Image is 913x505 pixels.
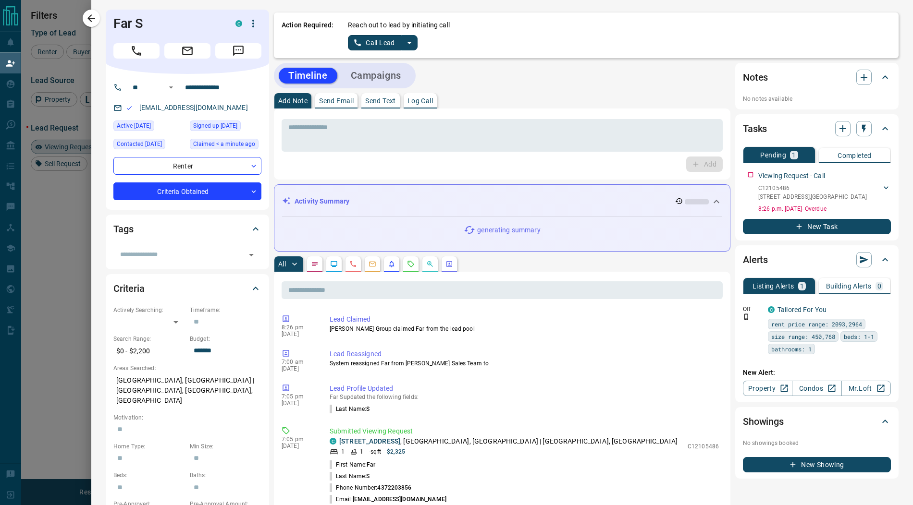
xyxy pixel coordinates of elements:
[339,436,678,446] p: , [GEOGRAPHIC_DATA], [GEOGRAPHIC_DATA] | [GEOGRAPHIC_DATA], [GEOGRAPHIC_DATA]
[743,410,891,433] div: Showings
[777,306,827,313] a: Tailored For You
[113,413,261,422] p: Motivation:
[367,461,375,468] span: Far
[743,252,768,267] h2: Alerts
[282,443,315,449] p: [DATE]
[126,105,133,111] svg: Email Valid
[113,120,185,134] div: Tue Aug 12 2025
[193,121,237,131] span: Signed up [DATE]
[113,343,185,359] p: $0 - $2,200
[193,139,255,149] span: Claimed < a minute ago
[330,384,719,394] p: Lead Profile Updated
[348,35,401,50] button: Call Lead
[190,335,261,343] p: Budget:
[113,182,261,200] div: Criteria Obtained
[877,283,881,289] p: 0
[330,349,719,359] p: Lead Reassigned
[113,43,160,59] span: Call
[330,405,370,413] p: Last Name :
[366,406,370,412] span: S
[245,248,258,262] button: Open
[760,152,786,158] p: Pending
[282,393,315,400] p: 7:05 pm
[743,368,891,378] p: New Alert:
[113,281,145,296] h2: Criteria
[282,324,315,331] p: 8:26 pm
[743,70,768,85] h2: Notes
[113,157,261,175] div: Renter
[282,400,315,407] p: [DATE]
[407,260,415,268] svg: Requests
[743,313,750,320] svg: Push Notification Only
[341,447,345,456] p: 1
[113,335,185,343] p: Search Range:
[445,260,453,268] svg: Agent Actions
[339,437,400,445] a: [STREET_ADDRESS]
[743,305,762,313] p: Off
[758,182,891,203] div: C12105486[STREET_ADDRESS],[GEOGRAPHIC_DATA]
[330,483,412,492] p: Phone Number:
[349,260,357,268] svg: Calls
[295,196,349,206] p: Activity Summary
[369,260,376,268] svg: Emails
[743,219,891,234] button: New Task
[165,82,177,93] button: Open
[330,314,719,325] p: Lead Claimed
[282,331,315,337] p: [DATE]
[117,139,162,149] span: Contacted [DATE]
[743,248,891,271] div: Alerts
[117,121,151,131] span: Active [DATE]
[190,442,261,451] p: Min Size:
[330,426,719,436] p: Submitted Viewing Request
[743,66,891,89] div: Notes
[407,97,433,104] p: Log Call
[164,43,210,59] span: Email
[353,496,446,503] span: [EMAIL_ADDRESS][DOMAIN_NAME]
[743,95,891,103] p: No notes available
[388,260,395,268] svg: Listing Alerts
[743,457,891,472] button: New Showing
[688,442,719,451] p: C12105486
[330,472,370,481] p: Last Name:
[743,117,891,140] div: Tasks
[215,43,261,59] span: Message
[278,97,308,104] p: Add Note
[113,139,185,152] div: Wed Jul 28 2021
[278,261,286,267] p: All
[113,442,185,451] p: Home Type:
[377,484,411,491] span: 4372203856
[190,120,261,134] div: Mon Oct 29 2018
[330,359,719,368] p: System reassigned Far from [PERSON_NAME] Sales Team to
[360,447,363,456] p: 1
[282,192,722,210] div: Activity Summary
[190,306,261,314] p: Timeframe:
[113,373,261,409] p: [GEOGRAPHIC_DATA], [GEOGRAPHIC_DATA] | [GEOGRAPHIC_DATA], [GEOGRAPHIC_DATA], [GEOGRAPHIC_DATA]
[113,306,185,314] p: Actively Searching:
[426,260,434,268] svg: Opportunities
[235,20,242,27] div: condos.ca
[190,471,261,480] p: Baths:
[758,171,825,181] p: Viewing Request - Call
[279,68,337,84] button: Timeline
[758,204,891,213] p: 8:26 p.m. [DATE] - Overdue
[792,381,841,396] a: Condos
[113,471,185,480] p: Beds:
[800,283,804,289] p: 1
[826,283,872,289] p: Building Alerts
[348,35,418,50] div: split button
[771,332,835,341] span: size range: 450,768
[743,414,784,429] h2: Showings
[319,97,354,104] p: Send Email
[768,306,775,313] div: condos.ca
[113,277,261,300] div: Criteria
[330,394,719,400] p: Far S updated the following fields:
[753,283,794,289] p: Listing Alerts
[330,260,338,268] svg: Lead Browsing Activity
[758,184,867,192] p: C12105486
[771,344,812,354] span: bathrooms: 1
[330,495,446,504] p: Email:
[365,97,396,104] p: Send Text
[282,359,315,365] p: 7:00 am
[348,20,450,30] p: Reach out to lead by initiating call
[330,460,376,469] p: First Name:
